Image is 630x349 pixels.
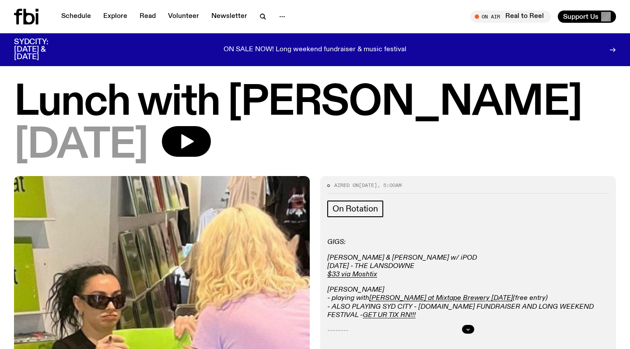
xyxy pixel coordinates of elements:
h3: SYDCITY: [DATE] & [DATE] [14,39,70,61]
h1: Lunch with [PERSON_NAME] [14,83,616,123]
button: On AirReal to Reel [470,11,551,23]
a: Volunteer [163,11,204,23]
span: Support Us [563,13,598,21]
a: Newsletter [206,11,252,23]
em: GIGS: [327,239,346,246]
span: , 5:00am [377,182,402,189]
p: ON SALE NOW! Long weekend fundraiser & music festival [224,46,406,54]
span: Aired on [334,182,359,189]
em: - ALSO PLAYING SYD CITY - [DOMAIN_NAME] FUNDRAISER AND LONG WEEKEND FESTIVAL - [327,303,594,319]
em: - playing with [327,295,369,302]
a: On Rotation [327,201,383,217]
span: [DATE] [14,126,148,166]
span: [DATE] [359,182,377,189]
em: [PERSON_NAME] [327,286,384,293]
a: [PERSON_NAME] at Mixtape Brewery [DATE] [369,295,513,302]
em: [DATE] - THE LANSDOWNE [327,263,414,270]
a: Schedule [56,11,96,23]
em: (free entry) [513,295,548,302]
a: GET UR TIX RN!!! [363,312,416,319]
span: On Rotation [332,204,378,214]
button: Support Us [558,11,616,23]
a: $33 via Moshtix [327,271,377,278]
a: Read [134,11,161,23]
em: [PERSON_NAME] & [PERSON_NAME] w/ iPOD [327,254,477,261]
a: Explore [98,11,133,23]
